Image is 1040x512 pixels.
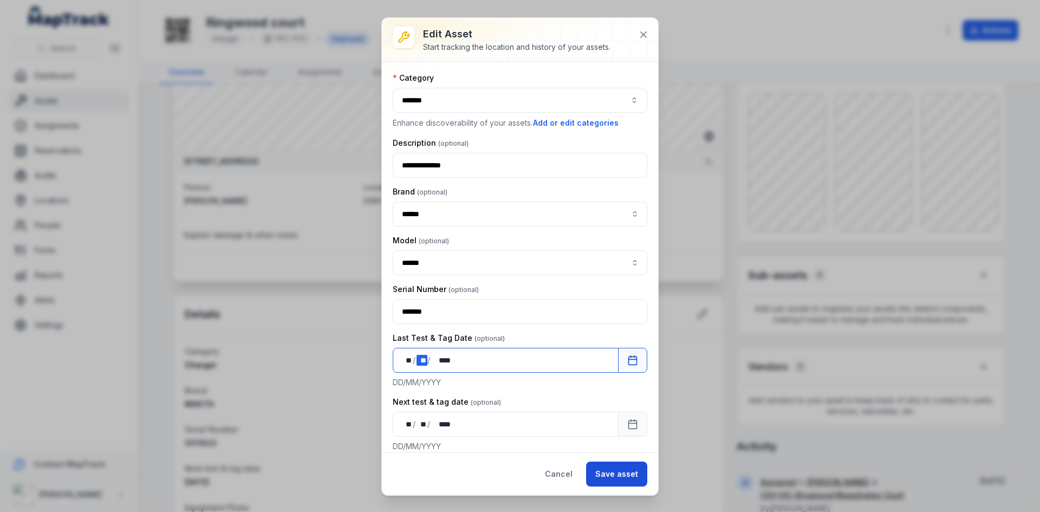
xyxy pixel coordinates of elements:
label: Next test & tag date [393,397,501,407]
div: Start tracking the location and history of your assets. [423,42,610,53]
button: Calendar [618,348,647,373]
div: month, [417,355,427,366]
button: Save asset [586,462,647,487]
div: year, [431,419,452,430]
label: Serial Number [393,284,479,295]
input: asset-edit:cf[ae11ba15-1579-4ecc-996c-910ebae4e155]-label [393,250,647,275]
p: Enhance discoverability of your assets. [393,117,647,129]
div: / [427,419,431,430]
div: year, [431,355,452,366]
label: Description [393,138,469,148]
label: Brand [393,186,447,197]
div: month, [417,419,427,430]
label: Last Test & Tag Date [393,333,505,344]
div: day, [402,355,413,366]
label: Category [393,73,434,83]
p: DD/MM/YYYY [393,377,647,388]
input: asset-edit:cf[95398f92-8612-421e-aded-2a99c5a8da30]-label [393,202,647,226]
div: / [413,355,417,366]
h3: Edit asset [423,27,610,42]
button: Calendar [618,412,647,437]
label: Model [393,235,449,246]
p: DD/MM/YYYY [393,441,647,452]
button: Cancel [536,462,582,487]
div: / [413,419,417,430]
div: / [427,355,431,366]
div: day, [402,419,413,430]
button: Add or edit categories [532,117,619,129]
